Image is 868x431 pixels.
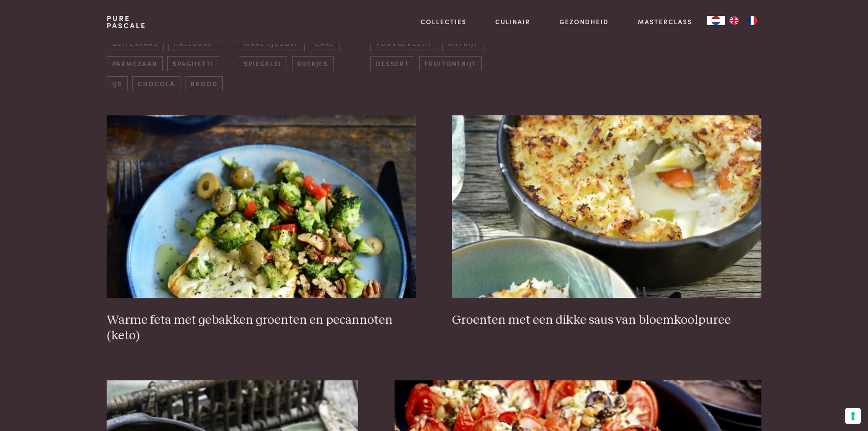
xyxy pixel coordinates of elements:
span: koekjes [292,56,334,71]
a: Groenten met een dikke saus van bloemkoolpuree Groenten met een dikke saus van bloemkoolpuree [452,115,761,328]
a: PurePascale [107,15,146,29]
img: Warme feta met gebakken groenten en pecannoten (keto) [107,115,416,298]
h3: Groenten met een dikke saus van bloemkoolpuree [452,312,761,328]
span: parmezaan [107,56,162,71]
span: dessert [370,56,414,71]
a: Culinair [495,17,530,26]
a: Gezondheid [560,17,609,26]
span: brood [185,76,223,91]
a: NL [707,16,725,25]
h3: Warme feta met gebakken groenten en pecannoten (keto) [107,312,416,344]
a: EN [725,16,743,25]
span: spaghetti [167,56,219,71]
aside: Language selected: Nederlands [707,16,761,25]
a: Warme feta met gebakken groenten en pecannoten (keto) Warme feta met gebakken groenten en pecanno... [107,115,416,344]
span: chocola [132,76,180,91]
span: spiegelei [239,56,287,71]
a: FR [743,16,761,25]
img: Groenten met een dikke saus van bloemkoolpuree [452,115,761,298]
span: ijs [107,76,127,91]
button: Uw voorkeuren voor toestemming voor trackingtechnologieën [845,408,861,424]
a: Masterclass [638,17,692,26]
span: fruitontbijt [419,56,482,71]
div: Language [707,16,725,25]
a: Collecties [421,17,467,26]
ul: Language list [725,16,761,25]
